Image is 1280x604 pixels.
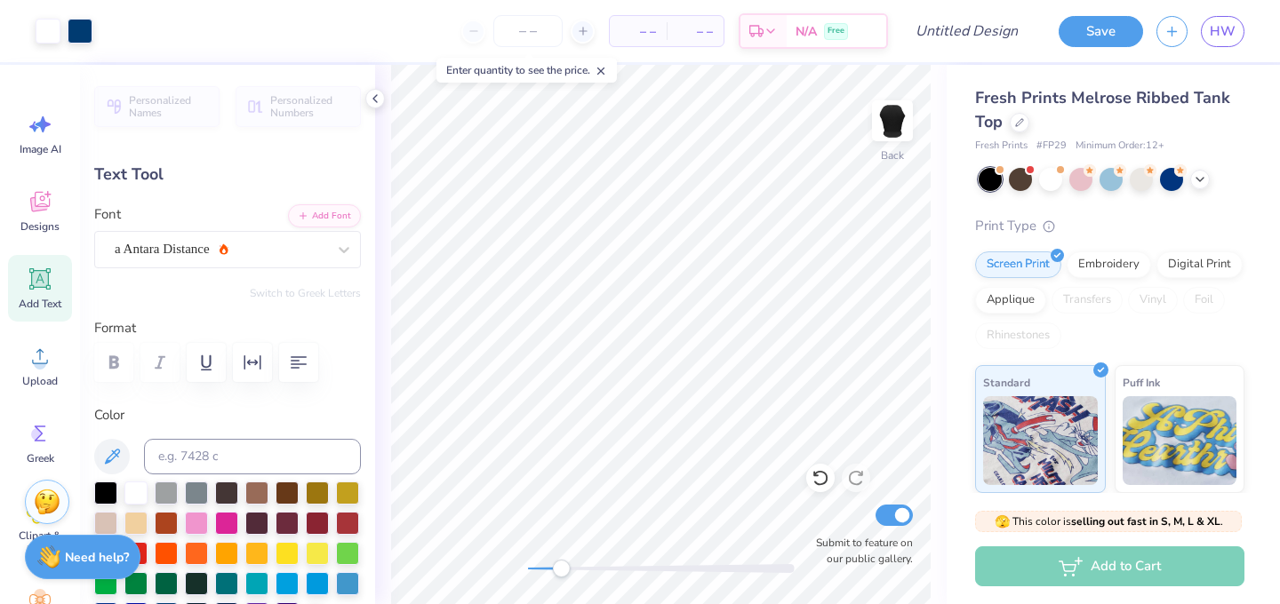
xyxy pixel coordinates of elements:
span: – – [620,22,656,41]
img: Standard [983,396,1098,485]
div: Transfers [1052,287,1123,314]
span: Puff Ink [1123,373,1160,392]
span: N/A [796,22,817,41]
div: Accessibility label [552,560,570,577]
span: Designs [20,219,60,234]
span: Clipart & logos [11,528,69,557]
div: Screen Print [975,251,1061,278]
span: Fresh Prints [975,139,1028,154]
span: Personalized Names [129,94,209,119]
div: Enter quantity to see the price. [436,58,617,83]
label: Font [94,204,121,225]
button: Save [1059,16,1143,47]
span: Upload [22,374,58,388]
div: Print Type [975,216,1244,236]
img: Back [875,103,910,139]
div: Applique [975,287,1046,314]
a: HW [1201,16,1244,47]
strong: selling out fast in S, M, L & XL [1071,514,1220,528]
img: Puff Ink [1123,396,1237,485]
span: 🫣 [995,513,1010,530]
span: Personalized Numbers [270,94,350,119]
input: – – [493,15,563,47]
button: Switch to Greek Letters [250,286,361,300]
label: Color [94,405,361,425]
input: Untitled Design [901,13,1032,49]
span: Fresh Prints Melrose Ribbed Tank Top [975,87,1230,132]
div: Vinyl [1128,287,1178,314]
div: Foil [1183,287,1225,314]
div: Rhinestones [975,322,1061,349]
span: Standard [983,373,1030,392]
span: Greek [27,451,54,465]
span: # FP29 [1036,139,1067,154]
div: Digital Print [1156,251,1243,278]
span: HW [1210,21,1236,42]
span: Add Text [19,297,61,311]
input: e.g. 7428 c [144,439,361,474]
span: Minimum Order: 12 + [1076,139,1164,154]
span: – – [677,22,713,41]
div: Back [881,147,904,163]
label: Submit to feature on our public gallery. [806,535,913,567]
span: This color is . [995,513,1223,529]
div: Text Tool [94,163,361,187]
span: Free [828,25,844,37]
button: Personalized Numbers [236,86,361,127]
span: Image AI [20,142,61,156]
strong: Need help? [65,549,129,566]
button: Personalized Names [94,86,220,127]
button: Add Font [288,204,361,227]
label: Format [94,318,361,338]
div: Embroidery [1067,251,1151,278]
